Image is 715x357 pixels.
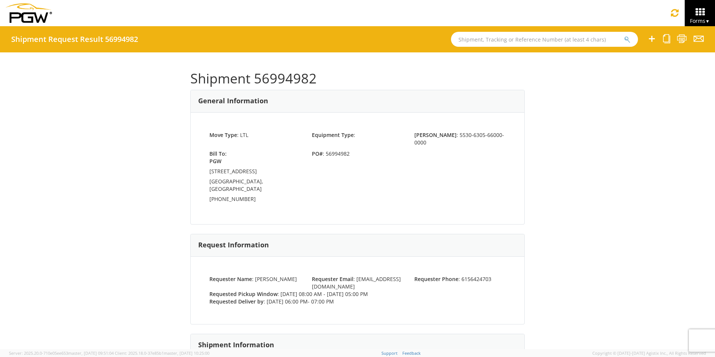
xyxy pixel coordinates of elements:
[190,71,525,86] h1: Shipment 56994982
[451,32,638,47] input: Shipment, Tracking or Reference Number (at least 4 chars)
[312,275,401,290] span: : [EMAIL_ADDRESS][DOMAIN_NAME]
[209,158,221,165] strong: PGW
[209,178,301,195] td: [GEOGRAPHIC_DATA], [GEOGRAPHIC_DATA]
[312,275,353,283] strong: Requester Email
[198,241,269,249] h3: Request Information
[414,275,491,283] span: : 6156424703
[209,290,277,297] strong: Requested Pickup Window
[414,131,504,146] span: : 5530-6305-66000-0000
[209,298,264,305] strong: Requested Deliver by
[115,350,209,356] span: Client: 2025.18.0-37e85b1
[209,131,237,138] strong: Move Type
[209,131,248,138] span: : LTL
[11,35,138,43] h4: Shipment Request Result 56994982
[592,350,706,356] span: Copyright © [DATE]-[DATE] Agistix Inc., All Rights Reserved
[381,350,398,356] a: Support
[705,18,710,24] span: ▼
[414,275,458,283] strong: Requester Phone
[9,350,114,356] span: Server: 2025.20.0-710e05ee653
[402,350,421,356] a: Feedback
[209,298,334,305] span: : [DATE] 06:00 PM
[164,350,209,356] span: master, [DATE] 10:25:00
[308,298,334,305] span: - 07:00 PM
[312,131,355,138] span: :
[312,150,323,157] strong: PO#
[198,341,274,349] h3: Shipment Information
[690,17,710,24] span: Forms
[209,195,301,205] td: [PHONE_NUMBER]
[209,168,301,178] td: [STREET_ADDRESS]
[312,131,354,138] strong: Equipment Type
[209,150,227,157] strong: Bill To:
[209,275,297,283] span: : [PERSON_NAME]
[68,350,114,356] span: master, [DATE] 09:51:04
[198,97,268,105] h3: General Information
[209,275,252,283] strong: Requester Name
[414,131,457,138] strong: [PERSON_NAME]
[306,150,409,158] span: : 56994982
[209,290,368,297] span: : [DATE] 08:00 AM - [DATE] 05:00 PM
[6,3,52,23] img: pgw-form-logo-1aaa8060b1cc70fad034.png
